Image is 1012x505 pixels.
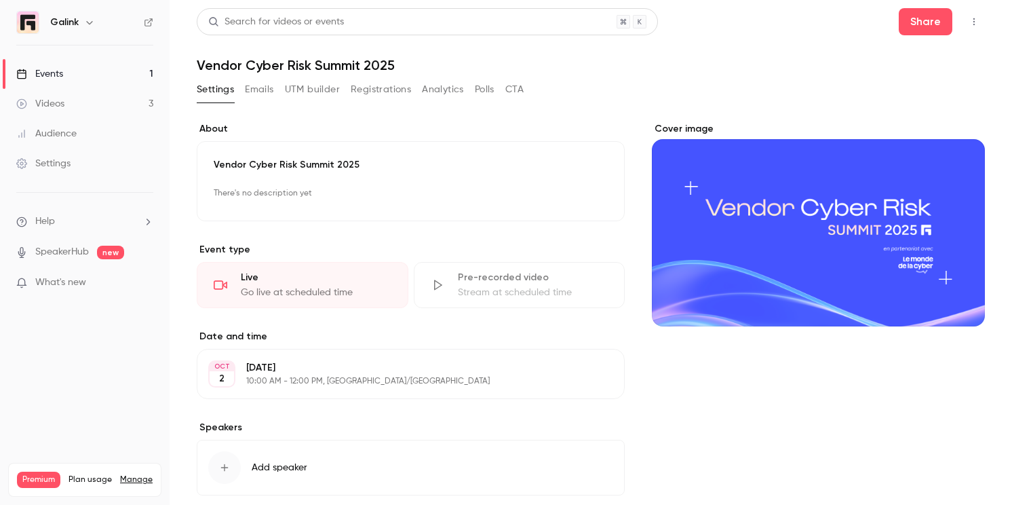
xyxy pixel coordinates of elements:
[197,440,625,495] button: Add speaker
[351,79,411,100] button: Registrations
[246,361,553,375] p: [DATE]
[214,158,608,172] p: Vendor Cyber Risk Summit 2025
[414,262,625,308] div: Pre-recorded videoStream at scheduled time
[16,67,63,81] div: Events
[458,271,608,284] div: Pre-recorded video
[285,79,340,100] button: UTM builder
[241,271,391,284] div: Live
[35,245,89,259] a: SpeakerHub
[16,127,77,141] div: Audience
[137,277,153,289] iframe: Noticeable Trigger
[16,97,64,111] div: Videos
[35,276,86,290] span: What's new
[252,461,307,474] span: Add speaker
[197,262,408,308] div: LiveGo live at scheduled time
[246,376,553,387] p: 10:00 AM - 12:00 PM, [GEOGRAPHIC_DATA]/[GEOGRAPHIC_DATA]
[69,474,112,485] span: Plan usage
[505,79,524,100] button: CTA
[245,79,273,100] button: Emails
[197,79,234,100] button: Settings
[208,15,344,29] div: Search for videos or events
[97,246,124,259] span: new
[652,122,985,326] section: Cover image
[214,183,608,204] p: There's no description yet
[120,474,153,485] a: Manage
[17,12,39,33] img: Galink
[197,122,625,136] label: About
[50,16,79,29] h6: Galink
[422,79,464,100] button: Analytics
[219,372,225,386] p: 2
[17,472,60,488] span: Premium
[210,362,234,371] div: OCT
[197,421,625,434] label: Speakers
[16,157,71,170] div: Settings
[197,57,985,73] h1: Vendor Cyber Risk Summit 2025
[652,122,985,136] label: Cover image
[197,330,625,343] label: Date and time
[458,286,608,299] div: Stream at scheduled time
[16,214,153,229] li: help-dropdown-opener
[241,286,391,299] div: Go live at scheduled time
[899,8,952,35] button: Share
[475,79,494,100] button: Polls
[197,243,625,257] p: Event type
[35,214,55,229] span: Help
